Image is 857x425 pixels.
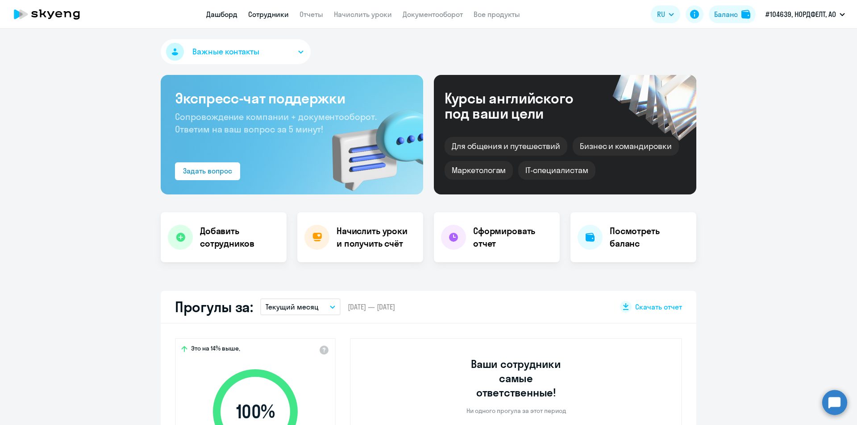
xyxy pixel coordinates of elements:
button: Задать вопрос [175,162,240,180]
div: IT-специалистам [518,161,595,180]
a: Отчеты [300,10,323,19]
button: Текущий месяц [260,298,341,315]
span: [DATE] — [DATE] [348,302,395,312]
p: Текущий месяц [266,301,319,312]
h4: Сформировать отчет [473,225,553,250]
img: bg-img [319,94,423,194]
a: Документооборот [403,10,463,19]
a: Начислить уроки [334,10,392,19]
a: Дашборд [206,10,237,19]
div: Задать вопрос [183,165,232,176]
a: Все продукты [474,10,520,19]
h3: Экспресс-чат поддержки [175,89,409,107]
div: Курсы английского под ваши цели [445,91,597,121]
a: Сотрудники [248,10,289,19]
button: Важные контакты [161,39,311,64]
div: Баланс [714,9,738,20]
span: Важные контакты [192,46,259,58]
h2: Прогулы за: [175,298,253,316]
button: Балансbalance [709,5,756,23]
h4: Посмотреть баланс [610,225,689,250]
h4: Добавить сотрудников [200,225,279,250]
div: Бизнес и командировки [573,137,679,156]
img: balance [741,10,750,19]
h4: Начислить уроки и получить счёт [337,225,414,250]
span: RU [657,9,665,20]
span: 100 % [204,401,307,422]
span: Это на 14% выше, [191,344,240,355]
div: Маркетологам [445,161,513,180]
p: Ни одного прогула за этот период [466,407,566,415]
button: #104639, НОРДФЕЛТ, АО [761,4,849,25]
span: Скачать отчет [635,302,682,312]
div: Для общения и путешествий [445,137,567,156]
h3: Ваши сотрудники самые ответственные! [459,357,574,400]
span: Сопровождение компании + документооборот. Ответим на ваш вопрос за 5 минут! [175,111,377,135]
button: RU [651,5,680,23]
p: #104639, НОРДФЕЛТ, АО [765,9,836,20]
